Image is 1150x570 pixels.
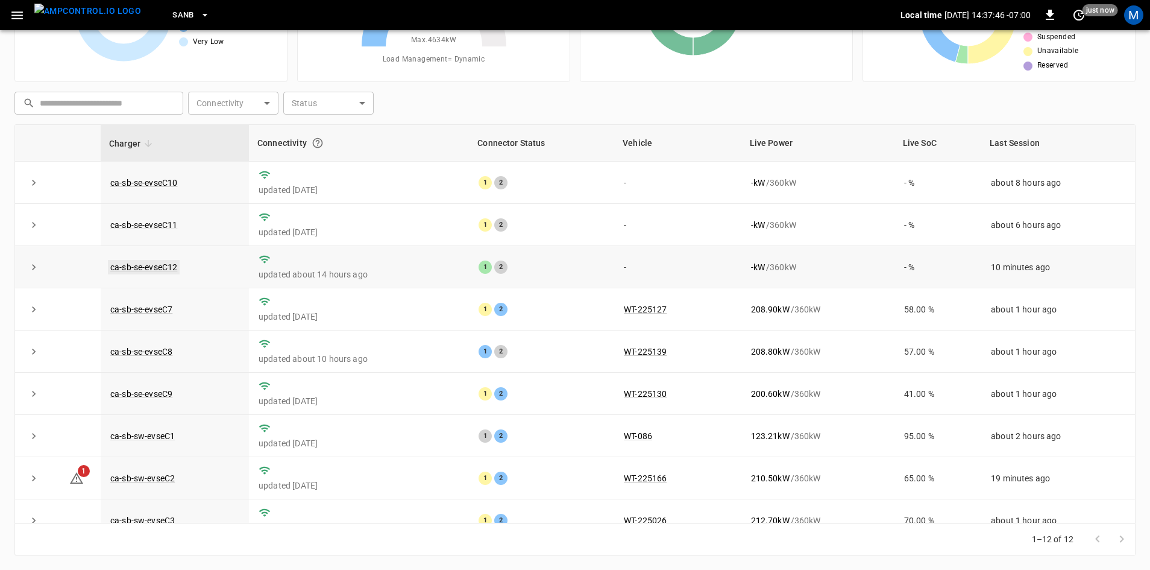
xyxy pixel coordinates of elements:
[25,343,43,361] button: expand row
[751,472,790,484] p: 210.50 kW
[25,511,43,530] button: expand row
[894,204,981,246] td: - %
[494,345,507,358] div: 2
[494,218,507,232] div: 2
[259,184,459,196] p: updated [DATE]
[110,305,172,314] a: ca-sb-se-evseC7
[479,472,492,485] div: 1
[479,429,492,443] div: 1
[751,303,790,315] p: 208.90 kW
[981,162,1135,204] td: about 8 hours ago
[109,136,156,151] span: Charger
[751,388,885,400] div: / 360 kW
[172,8,194,22] span: SanB
[624,473,667,483] a: WT-225166
[751,346,790,358] p: 208.80 kW
[110,347,172,356] a: ca-sb-se-evseC8
[1124,5,1143,25] div: profile-icon
[981,373,1135,415] td: about 1 hour ago
[751,219,885,231] div: / 360 kW
[1037,31,1076,43] span: Suspended
[751,346,885,358] div: / 360 kW
[494,261,507,274] div: 2
[981,499,1135,542] td: about 1 hour ago
[383,54,485,66] span: Load Management = Dynamic
[981,288,1135,331] td: about 1 hour ago
[193,36,224,48] span: Very Low
[751,261,885,273] div: / 360 kW
[25,258,43,276] button: expand row
[751,177,765,189] p: - kW
[479,345,492,358] div: 1
[494,514,507,527] div: 2
[751,303,885,315] div: / 360 kW
[479,387,492,401] div: 1
[259,268,459,280] p: updated about 14 hours ago
[894,331,981,373] td: 57.00 %
[110,178,177,188] a: ca-sb-se-evseC10
[259,353,459,365] p: updated about 10 hours ago
[25,174,43,192] button: expand row
[614,162,741,204] td: -
[69,473,84,483] a: 1
[981,125,1135,162] th: Last Session
[34,4,141,19] img: ampcontrol.io logo
[981,331,1135,373] td: about 1 hour ago
[894,499,981,542] td: 70.00 %
[1082,4,1118,16] span: just now
[894,162,981,204] td: - %
[259,522,459,534] p: updated [DATE]
[494,303,507,316] div: 2
[78,465,90,477] span: 1
[944,9,1031,21] p: [DATE] 14:37:46 -07:00
[751,219,765,231] p: - kW
[25,216,43,234] button: expand row
[259,395,459,407] p: updated [DATE]
[110,473,175,483] a: ca-sb-sw-evseC2
[981,204,1135,246] td: about 6 hours ago
[479,514,492,527] div: 1
[751,261,765,273] p: - kW
[1037,45,1078,57] span: Unavailable
[259,226,459,238] p: updated [DATE]
[479,176,492,189] div: 1
[751,388,790,400] p: 200.60 kW
[494,387,507,401] div: 2
[307,132,328,154] button: Connection between the charger and our software.
[741,125,894,162] th: Live Power
[108,260,180,274] a: ca-sb-se-evseC12
[25,385,43,403] button: expand row
[894,288,981,331] td: 58.00 %
[168,4,215,27] button: SanB
[981,415,1135,457] td: about 2 hours ago
[259,437,459,449] p: updated [DATE]
[259,311,459,323] p: updated [DATE]
[411,34,456,46] span: Max. 4634 kW
[25,469,43,487] button: expand row
[25,300,43,318] button: expand row
[614,246,741,288] td: -
[25,427,43,445] button: expand row
[894,125,981,162] th: Live SoC
[751,430,885,442] div: / 360 kW
[624,516,667,525] a: WT-225026
[110,389,172,399] a: ca-sb-se-evseC9
[894,246,981,288] td: - %
[479,218,492,232] div: 1
[469,125,614,162] th: Connector Status
[614,204,741,246] td: -
[1032,533,1074,545] p: 1–12 of 12
[981,246,1135,288] td: 10 minutes ago
[624,305,667,314] a: WT-225127
[894,415,981,457] td: 95.00 %
[751,515,885,527] div: / 360 kW
[624,431,652,441] a: WT-086
[1069,5,1089,25] button: set refresh interval
[479,303,492,316] div: 1
[110,516,175,525] a: ca-sb-sw-evseC3
[751,430,790,442] p: 123.21 kW
[479,261,492,274] div: 1
[110,220,177,230] a: ca-sb-se-evseC11
[257,132,460,154] div: Connectivity
[900,9,942,21] p: Local time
